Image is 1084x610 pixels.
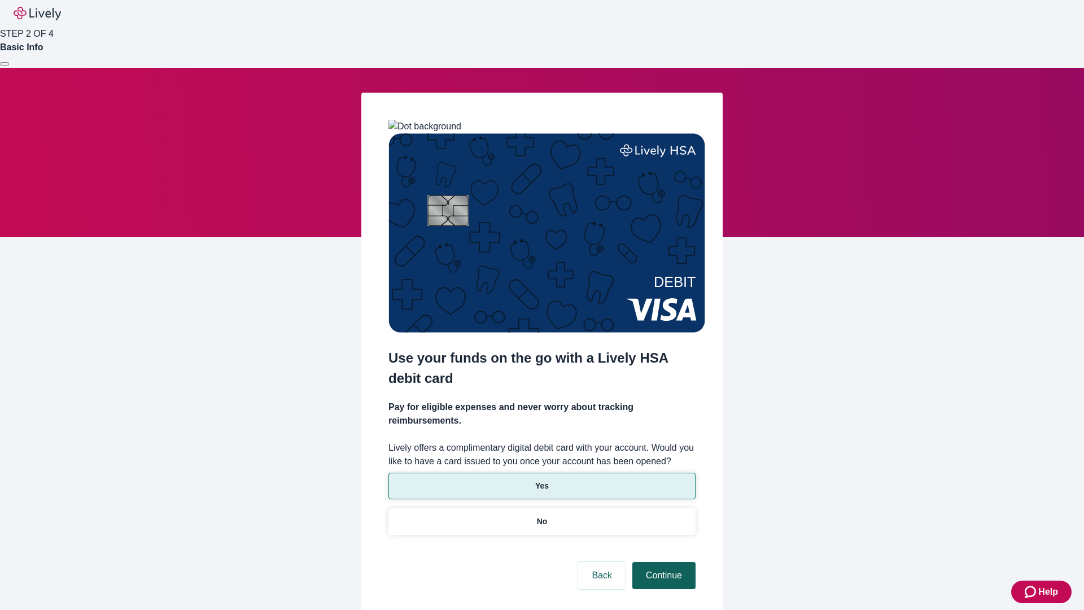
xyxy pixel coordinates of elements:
[388,508,696,535] button: No
[1038,585,1058,599] span: Help
[388,473,696,499] button: Yes
[1011,581,1072,603] button: Zendesk support iconHelp
[388,400,696,428] h4: Pay for eligible expenses and never worry about tracking reimbursements.
[388,348,696,389] h2: Use your funds on the go with a Lively HSA debit card
[632,562,696,589] button: Continue
[14,7,61,20] img: Lively
[388,120,461,133] img: Dot background
[535,480,549,492] p: Yes
[537,516,548,528] p: No
[388,133,705,333] img: Debit card
[1025,585,1038,599] svg: Zendesk support icon
[388,441,696,468] label: Lively offers a complimentary digital debit card with your account. Would you like to have a card...
[578,562,626,589] button: Back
